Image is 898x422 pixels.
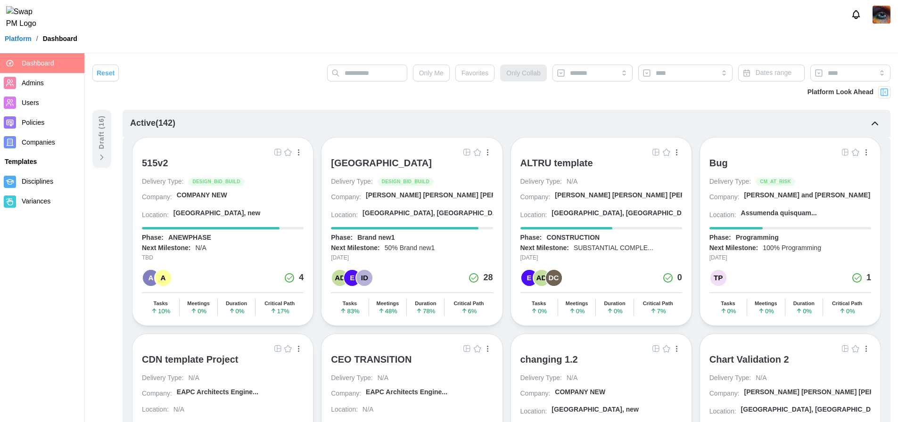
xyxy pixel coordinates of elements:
div: [GEOGRAPHIC_DATA], [GEOGRAPHIC_DATA] [362,209,507,218]
img: Grid Icon [652,345,660,352]
img: Empty Star [284,345,292,352]
img: Grid Icon [841,148,849,156]
img: Empty Star [284,148,292,156]
button: Only Me [413,65,450,81]
div: Delivery Type: [331,373,372,383]
a: EAPC Architects Engine... [366,388,493,400]
span: 10 % [151,308,170,314]
a: Zulqarnain Khalil [873,6,890,24]
span: 6 % [461,308,477,314]
div: 1 [866,271,871,284]
span: Companies [22,138,55,146]
div: Company: [142,389,172,398]
div: Platform Look Ahead [807,87,873,97]
div: DC [546,270,562,286]
button: Grid Icon [462,343,472,354]
div: Duration [226,300,247,307]
span: DESIGN_BID_BUILD [382,178,429,186]
img: Empty Star [852,345,859,352]
div: Next Milestone: [520,243,569,253]
span: 7 % [650,308,666,314]
div: N/A [195,243,206,253]
button: Empty Star [850,343,861,354]
div: N/A [378,373,388,383]
a: Chart Validation 2 [709,354,871,373]
button: Dates range [738,65,805,81]
button: Grid Icon [272,147,283,157]
button: Grid Icon [840,343,850,354]
img: Project Look Ahead Button [880,88,889,97]
span: Policies [22,119,44,126]
div: Phase: [520,233,542,243]
button: Grid Icon [272,343,283,354]
div: EAPC Architects Engine... [177,388,258,397]
div: Meetings [377,300,399,307]
div: Meetings [566,300,588,307]
span: 78 % [416,308,435,314]
div: Critical Path [643,300,673,307]
div: N/A [362,405,373,414]
div: E [521,270,537,286]
div: Critical Path [832,300,862,307]
div: [GEOGRAPHIC_DATA], new [552,405,639,414]
a: [PERSON_NAME] and [PERSON_NAME] ... [744,191,871,203]
span: 0 % [607,308,623,314]
div: Tasks [721,300,735,307]
span: Admins [22,79,44,87]
div: Delivery Type: [520,177,562,187]
span: Dashboard [22,59,54,67]
div: Company: [142,193,172,202]
div: Brand new1 [357,233,395,243]
div: Duration [415,300,436,307]
span: 0 % [839,308,855,314]
button: Favorites [455,65,495,81]
div: [PERSON_NAME] and [PERSON_NAME] ... [744,191,878,200]
a: changing 1.2 [520,354,682,373]
a: [PERSON_NAME] [PERSON_NAME] [PERSON_NAME] A... [744,388,871,400]
div: Phase: [142,233,164,243]
div: ID [356,270,372,286]
a: Grid Icon [840,147,850,157]
span: 0 % [531,308,547,314]
img: Empty Star [663,345,670,352]
div: TP [710,270,726,286]
img: Grid Icon [274,345,281,352]
div: N/A [173,405,184,414]
img: Empty Star [474,345,481,352]
button: Empty Star [283,343,293,354]
div: Phase: [331,233,353,243]
div: Location: [331,211,358,220]
div: [GEOGRAPHIC_DATA], [GEOGRAPHIC_DATA] [552,209,696,218]
div: [GEOGRAPHIC_DATA], new [173,209,261,218]
div: Active ( 142 ) [130,117,175,130]
div: N/A [756,373,766,383]
div: E [344,270,360,286]
div: CEO TRANSITION [331,354,412,365]
div: ANEWPHASE [168,233,211,243]
div: [DATE] [520,253,682,262]
div: Critical Path [453,300,484,307]
img: Grid Icon [463,148,471,156]
div: [PERSON_NAME] [PERSON_NAME] [PERSON_NAME] A... [555,191,736,200]
div: Meetings [755,300,777,307]
div: N/A [188,373,199,383]
div: Company: [520,193,551,202]
img: Grid Icon [274,148,281,156]
div: Next Milestone: [331,243,379,253]
div: Location: [709,407,736,416]
div: 50% Brand new1 [385,243,435,253]
div: 100% Programming [763,243,821,253]
div: Company: [331,193,361,202]
div: Assumenda quisquam... [741,209,817,218]
div: Location: [709,211,736,220]
div: COMPANY NEW [177,191,227,200]
span: 17 % [270,308,289,314]
img: Empty Star [663,148,670,156]
div: TBD [142,253,304,262]
div: Location: [142,405,169,414]
div: Delivery Type: [142,373,183,383]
